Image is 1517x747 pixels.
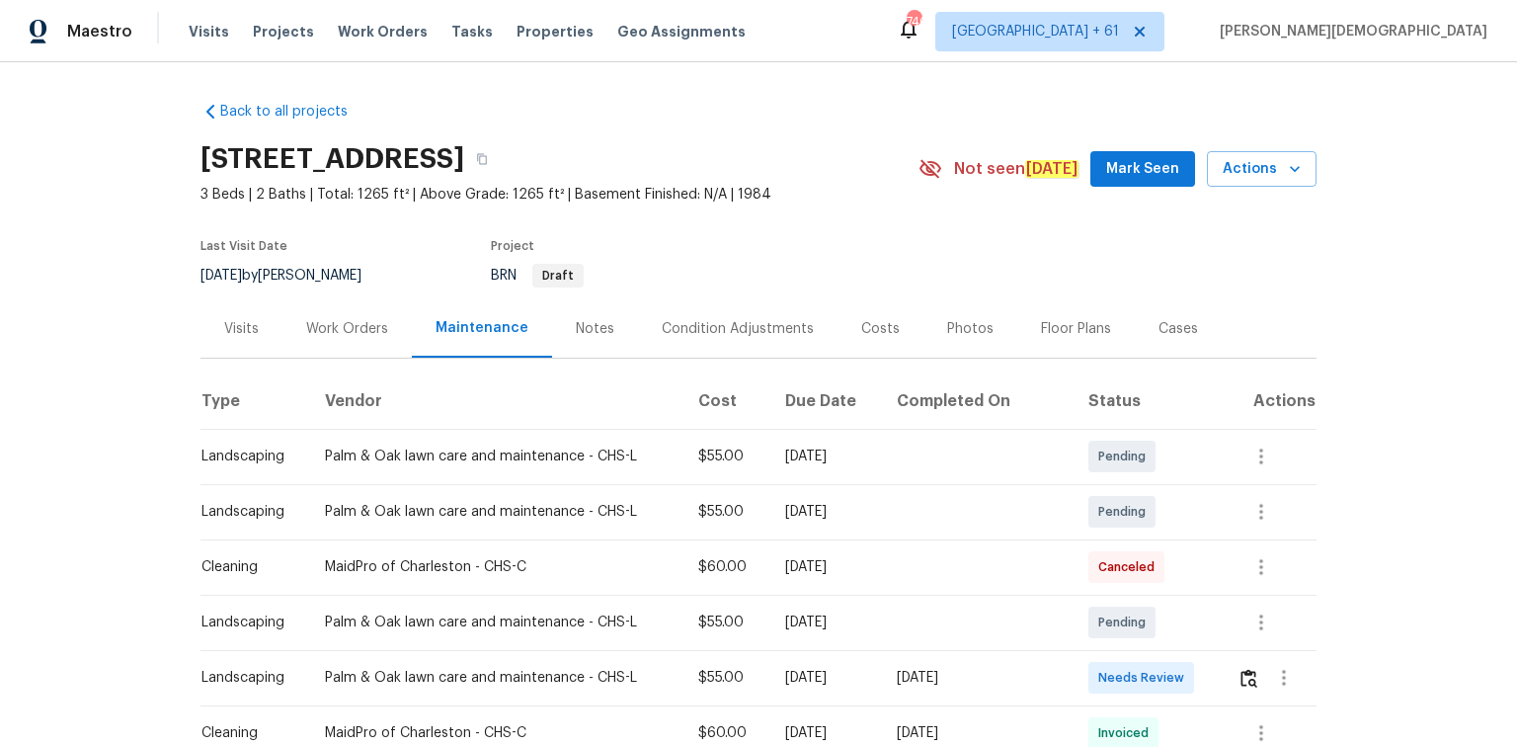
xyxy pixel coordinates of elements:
[200,149,464,169] h2: [STREET_ADDRESS]
[785,447,865,466] div: [DATE]
[325,723,667,743] div: MaidPro of Charleston - CHS-C
[1158,319,1198,339] div: Cases
[1212,22,1487,41] span: [PERSON_NAME][DEMOGRAPHIC_DATA]
[785,502,865,522] div: [DATE]
[1106,157,1179,182] span: Mark Seen
[491,240,534,252] span: Project
[769,373,881,429] th: Due Date
[200,269,242,283] span: [DATE]
[617,22,746,41] span: Geo Assignments
[517,22,594,41] span: Properties
[224,319,259,339] div: Visits
[698,557,754,577] div: $60.00
[201,613,293,632] div: Landscaping
[451,25,493,39] span: Tasks
[1098,613,1154,632] span: Pending
[338,22,428,41] span: Work Orders
[67,22,132,41] span: Maestro
[1240,669,1257,688] img: Review Icon
[436,318,528,338] div: Maintenance
[325,668,667,688] div: Palm & Oak lawn care and maintenance - CHS-L
[200,102,390,122] a: Back to all projects
[682,373,769,429] th: Cost
[1098,723,1157,743] span: Invoiced
[576,319,614,339] div: Notes
[897,668,1057,688] div: [DATE]
[325,613,667,632] div: Palm & Oak lawn care and maintenance - CHS-L
[1090,151,1195,188] button: Mark Seen
[200,264,385,288] div: by [PERSON_NAME]
[200,185,918,205] span: 3 Beds | 2 Baths | Total: 1265 ft² | Above Grade: 1265 ft² | Basement Finished: N/A | 1984
[201,557,293,577] div: Cleaning
[698,447,754,466] div: $55.00
[325,502,667,522] div: Palm & Oak lawn care and maintenance - CHS-L
[325,557,667,577] div: MaidPro of Charleston - CHS-C
[200,240,287,252] span: Last Visit Date
[189,22,229,41] span: Visits
[698,668,754,688] div: $55.00
[1098,557,1162,577] span: Canceled
[698,723,754,743] div: $60.00
[954,159,1078,179] span: Not seen
[881,373,1073,429] th: Completed On
[1222,373,1317,429] th: Actions
[785,723,865,743] div: [DATE]
[861,319,900,339] div: Costs
[662,319,814,339] div: Condition Adjustments
[200,373,309,429] th: Type
[491,269,584,283] span: BRN
[306,319,388,339] div: Work Orders
[534,270,582,282] span: Draft
[698,502,754,522] div: $55.00
[201,447,293,466] div: Landscaping
[907,12,920,32] div: 746
[785,613,865,632] div: [DATE]
[1207,151,1317,188] button: Actions
[1025,160,1078,178] em: [DATE]
[785,668,865,688] div: [DATE]
[253,22,314,41] span: Projects
[1073,373,1222,429] th: Status
[1098,447,1154,466] span: Pending
[201,668,293,688] div: Landscaping
[1238,654,1260,702] button: Review Icon
[1041,319,1111,339] div: Floor Plans
[1098,668,1192,688] span: Needs Review
[785,557,865,577] div: [DATE]
[201,723,293,743] div: Cleaning
[947,319,994,339] div: Photos
[897,723,1057,743] div: [DATE]
[1223,157,1301,182] span: Actions
[309,373,682,429] th: Vendor
[464,141,500,177] button: Copy Address
[1098,502,1154,522] span: Pending
[201,502,293,522] div: Landscaping
[325,447,667,466] div: Palm & Oak lawn care and maintenance - CHS-L
[698,613,754,632] div: $55.00
[952,22,1119,41] span: [GEOGRAPHIC_DATA] + 61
